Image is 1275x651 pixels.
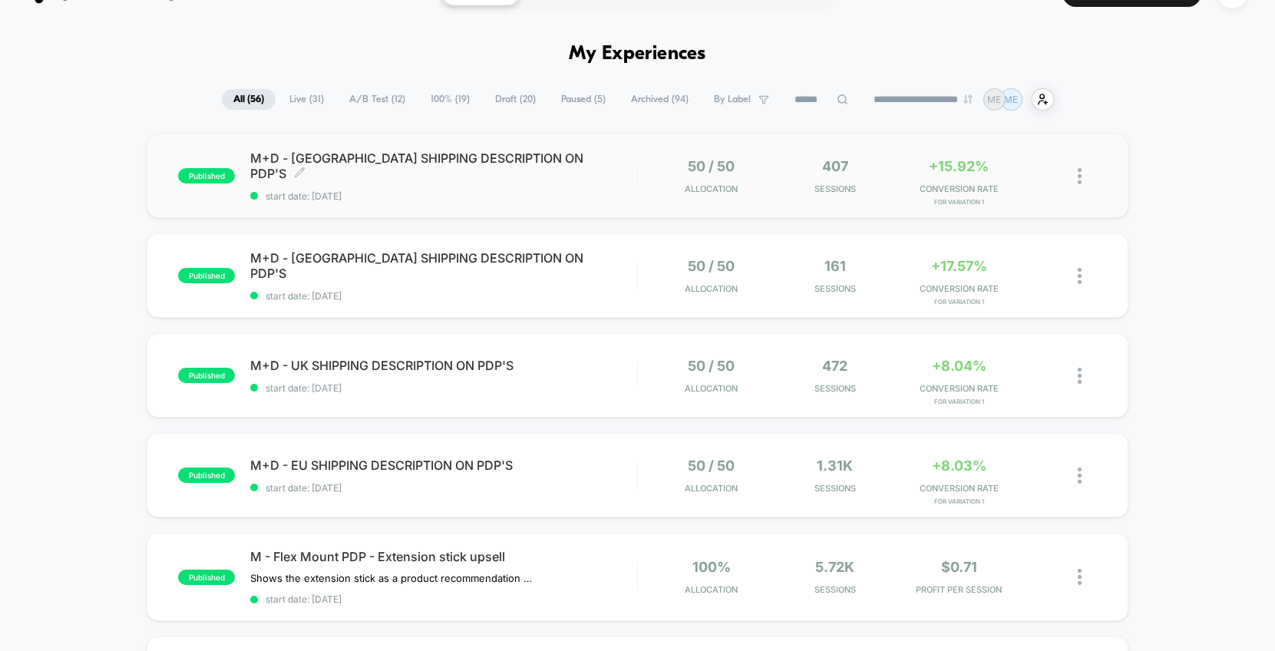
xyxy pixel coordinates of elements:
[963,94,973,104] img: end
[900,298,1016,306] span: for Variation 1
[250,290,637,302] span: start date: [DATE]
[900,584,1016,595] span: PROFIT PER SESSION
[619,89,700,110] span: Archived ( 94 )
[932,458,986,474] span: +8.03%
[931,258,987,274] span: +17.57%
[550,89,617,110] span: Paused ( 5 )
[688,458,735,474] span: 50 / 50
[250,150,637,181] span: M+D - [GEOGRAPHIC_DATA] SHIPPING DESCRIPTION ON PDP'S
[932,358,986,374] span: +8.04%
[685,383,738,394] span: Allocation
[338,89,417,110] span: A/B Test ( 12 )
[900,398,1016,405] span: for Variation 1
[1078,368,1082,384] img: close
[822,158,848,174] span: 407
[250,593,637,605] span: start date: [DATE]
[178,268,235,283] span: published
[817,458,853,474] span: 1.31k
[178,570,235,585] span: published
[777,383,893,394] span: Sessions
[929,158,989,174] span: +15.92%
[250,250,637,281] span: M+D - [GEOGRAPHIC_DATA] SHIPPING DESCRIPTION ON PDP'S
[777,483,893,494] span: Sessions
[777,183,893,194] span: Sessions
[941,559,977,575] span: $0.71
[1078,168,1082,184] img: close
[900,183,1016,194] span: CONVERSION RATE
[685,584,738,595] span: Allocation
[178,368,235,383] span: published
[250,549,637,564] span: M - Flex Mount PDP - Extension stick upsell
[250,572,535,584] span: Shows the extension stick as a product recommendation under the CTA
[685,483,738,494] span: Allocation
[250,458,637,473] span: M+D - EU SHIPPING DESCRIPTION ON PDP'S
[692,559,731,575] span: 100%
[987,94,1001,105] p: ME
[250,482,637,494] span: start date: [DATE]
[900,497,1016,505] span: for Variation 1
[222,89,276,110] span: All ( 56 )
[569,43,706,65] h1: My Experiences
[250,358,637,373] span: M+D - UK SHIPPING DESCRIPTION ON PDP'S
[900,483,1016,494] span: CONVERSION RATE
[900,198,1016,206] span: for Variation 1
[419,89,481,110] span: 100% ( 19 )
[484,89,547,110] span: Draft ( 20 )
[688,358,735,374] span: 50 / 50
[178,468,235,483] span: published
[178,168,235,183] span: published
[250,190,637,202] span: start date: [DATE]
[900,283,1016,294] span: CONVERSION RATE
[822,358,847,374] span: 472
[685,183,738,194] span: Allocation
[1078,569,1082,585] img: close
[250,382,637,394] span: start date: [DATE]
[688,258,735,274] span: 50 / 50
[685,283,738,294] span: Allocation
[1078,268,1082,284] img: close
[1004,94,1018,105] p: ME
[688,158,735,174] span: 50 / 50
[824,258,846,274] span: 161
[815,559,854,575] span: 5.72k
[714,94,751,105] span: By Label
[777,584,893,595] span: Sessions
[1078,468,1082,484] img: close
[900,383,1016,394] span: CONVERSION RATE
[278,89,335,110] span: Live ( 31 )
[777,283,893,294] span: Sessions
